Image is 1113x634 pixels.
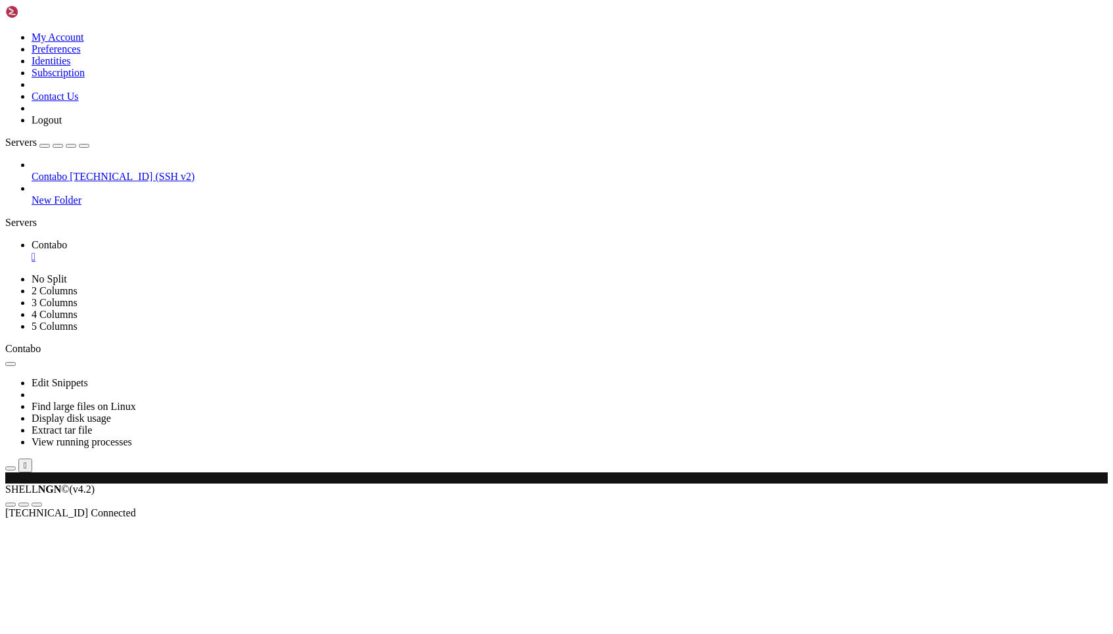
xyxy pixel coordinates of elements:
[32,114,62,125] a: Logout
[32,436,132,447] a: View running processes
[32,194,81,206] span: New Folder
[5,137,89,148] a: Servers
[32,424,92,436] a: Extract tar file
[32,32,84,43] a: My Account
[32,321,78,332] a: 5 Columns
[32,273,67,284] a: No Split
[32,251,1108,263] a: 
[32,183,1108,206] li: New Folder
[32,67,85,78] a: Subscription
[32,171,1108,183] a: Contabo [TECHNICAL_ID] (SSH v2)
[32,239,1108,263] a: Contabo
[32,194,1108,206] a: New Folder
[32,55,71,66] a: Identities
[5,137,37,148] span: Servers
[18,459,32,472] button: 
[32,239,67,250] span: Contabo
[32,309,78,320] a: 4 Columns
[32,377,88,388] a: Edit Snippets
[5,5,81,18] img: Shellngn
[32,285,78,296] a: 2 Columns
[32,401,136,412] a: Find large files on Linux
[32,159,1108,183] li: Contabo [TECHNICAL_ID] (SSH v2)
[24,461,27,470] div: 
[32,43,81,55] a: Preferences
[32,413,111,424] a: Display disk usage
[5,343,41,354] span: Contabo
[5,217,1108,229] div: Servers
[32,91,79,102] a: Contact Us
[32,171,67,182] span: Contabo
[70,171,194,182] span: [TECHNICAL_ID] (SSH v2)
[32,297,78,308] a: 3 Columns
